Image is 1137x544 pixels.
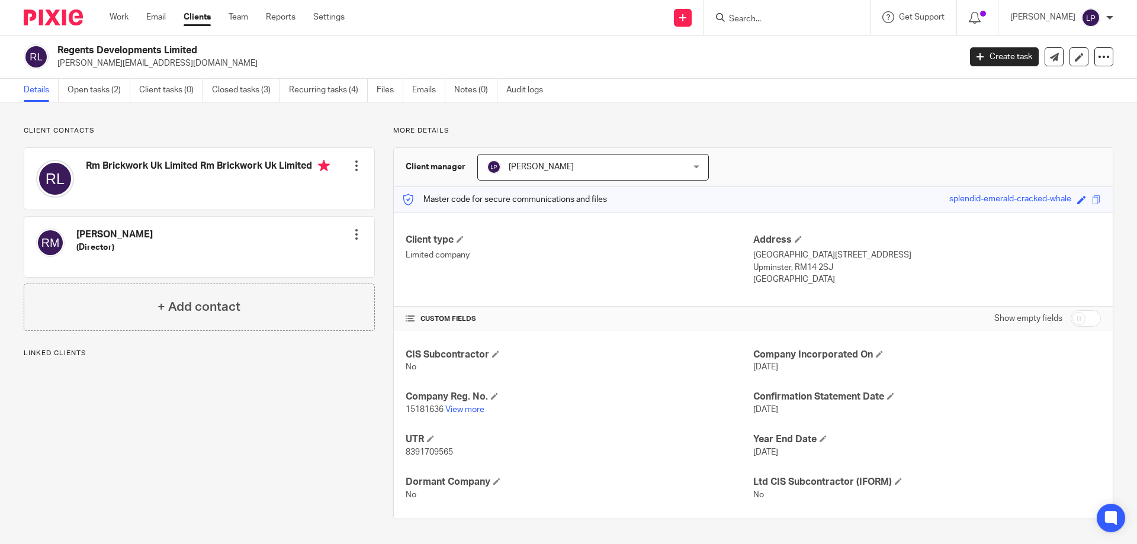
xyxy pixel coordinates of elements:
[753,234,1101,246] h4: Address
[506,79,552,102] a: Audit logs
[289,79,368,102] a: Recurring tasks (4)
[212,79,280,102] a: Closed tasks (3)
[57,57,952,69] p: [PERSON_NAME][EMAIL_ADDRESS][DOMAIN_NAME]
[36,228,65,257] img: svg%3E
[24,79,59,102] a: Details
[68,79,130,102] a: Open tasks (2)
[445,405,484,414] a: View more
[377,79,403,102] a: Files
[318,160,330,172] i: Primary
[406,405,444,414] span: 15181636
[266,11,296,23] a: Reports
[406,314,753,324] h4: CUSTOM FIELDS
[994,313,1062,324] label: Show empty fields
[24,126,375,136] p: Client contacts
[753,391,1101,403] h4: Confirmation Statement Date
[406,391,753,403] h4: Company Reg. No.
[406,249,753,261] p: Limited company
[24,44,49,69] img: svg%3E
[949,193,1071,207] div: splendid-emerald-cracked-whale
[970,47,1039,66] a: Create task
[24,349,375,358] p: Linked clients
[139,79,203,102] a: Client tasks (0)
[753,433,1101,446] h4: Year End Date
[146,11,166,23] a: Email
[406,433,753,446] h4: UTR
[110,11,129,23] a: Work
[1010,11,1075,23] p: [PERSON_NAME]
[753,262,1101,273] p: Upminster, RM14 2SJ
[158,298,240,316] h4: + Add contact
[406,363,416,371] span: No
[406,476,753,488] h4: Dormant Company
[184,11,211,23] a: Clients
[406,349,753,361] h4: CIS Subcontractor
[753,349,1101,361] h4: Company Incorporated On
[753,363,778,371] span: [DATE]
[406,234,753,246] h4: Client type
[406,161,465,173] h3: Client manager
[753,491,764,499] span: No
[24,9,83,25] img: Pixie
[753,405,778,414] span: [DATE]
[487,160,501,174] img: svg%3E
[728,14,834,25] input: Search
[393,126,1113,136] p: More details
[57,44,773,57] h2: Regents Developments Limited
[403,194,607,205] p: Master code for secure communications and files
[753,476,1101,488] h4: Ltd CIS Subcontractor (IFORM)
[509,163,574,171] span: [PERSON_NAME]
[753,273,1101,285] p: [GEOGRAPHIC_DATA]
[76,228,153,241] h4: [PERSON_NAME]
[36,160,74,198] img: svg%3E
[753,249,1101,261] p: [GEOGRAPHIC_DATA][STREET_ADDRESS]
[899,13,945,21] span: Get Support
[753,448,778,456] span: [DATE]
[406,491,416,499] span: No
[454,79,497,102] a: Notes (0)
[229,11,248,23] a: Team
[76,242,153,253] h5: (Director)
[86,160,330,175] h4: Rm Brickwork Uk Limited Rm Brickwork Uk Limited
[406,448,453,456] span: 8391709565
[1081,8,1100,27] img: svg%3E
[313,11,345,23] a: Settings
[412,79,445,102] a: Emails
